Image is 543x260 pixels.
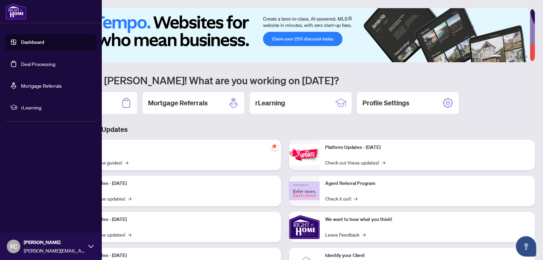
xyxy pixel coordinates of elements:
span: FC [10,242,17,251]
p: We want to hear what you think! [325,216,529,223]
h1: Welcome back [PERSON_NAME]! What are you working on [DATE]? [35,74,535,87]
h2: rLearning [255,98,285,108]
a: Dashboard [21,39,44,45]
h2: Profile Settings [362,98,409,108]
a: Mortgage Referrals [21,83,62,89]
span: [PERSON_NAME][EMAIL_ADDRESS][PERSON_NAME][DOMAIN_NAME] [24,247,85,254]
a: Leave Feedback→ [325,231,366,238]
span: → [382,159,385,166]
img: logo [5,3,26,20]
a: Deal Processing [21,61,55,67]
a: Check it out!→ [325,195,357,202]
p: Self-Help [71,144,276,151]
h3: Brokerage & Industry Updates [35,125,535,134]
span: rLearning [21,104,92,111]
button: 6 [525,55,528,58]
span: pushpin [270,142,278,151]
span: [PERSON_NAME] [24,239,85,246]
p: Identify your Client [325,252,529,259]
button: 4 [514,55,517,58]
span: → [125,159,128,166]
h2: Mortgage Referrals [148,98,208,108]
span: → [128,195,131,202]
img: Platform Updates - June 23, 2025 [289,144,320,166]
button: Open asap [516,236,536,257]
img: Agent Referral Program [289,181,320,200]
span: → [362,231,366,238]
p: Platform Updates - [DATE] [325,144,529,151]
button: 5 [520,55,523,58]
button: 3 [509,55,512,58]
button: 1 [490,55,501,58]
p: Platform Updates - [DATE] [71,252,276,259]
img: Slide 0 [35,8,530,62]
span: → [128,231,131,238]
p: Platform Updates - [DATE] [71,180,276,187]
p: Platform Updates - [DATE] [71,216,276,223]
span: → [354,195,357,202]
button: 2 [504,55,506,58]
img: We want to hear what you think! [289,212,320,242]
a: Check out these updates!→ [325,159,385,166]
p: Agent Referral Program [325,180,529,187]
